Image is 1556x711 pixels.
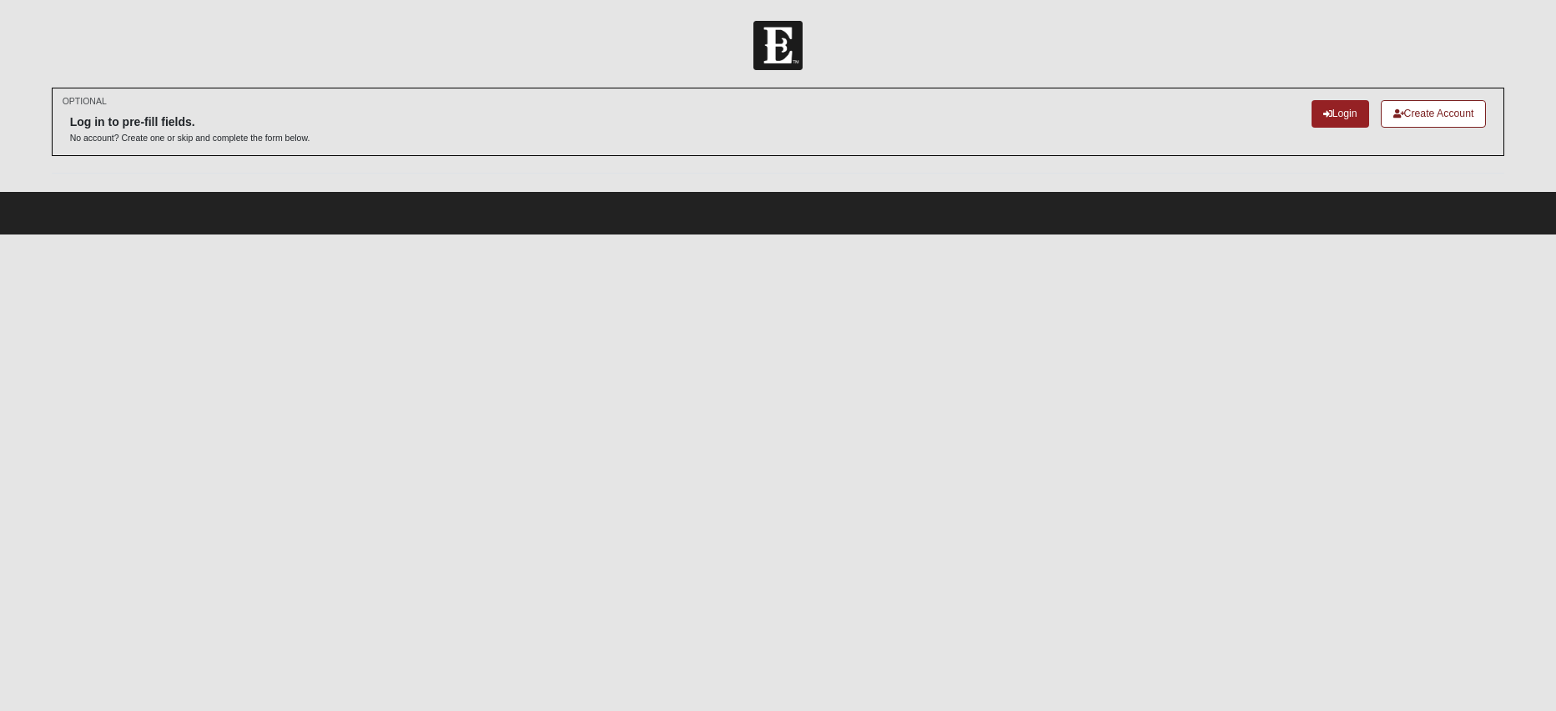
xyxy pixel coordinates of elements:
[70,132,310,144] p: No account? Create one or skip and complete the form below.
[63,95,107,108] small: OPTIONAL
[1312,100,1369,128] a: Login
[70,115,310,129] h6: Log in to pre-fill fields.
[753,21,803,70] img: Church of Eleven22 Logo
[1381,100,1487,128] a: Create Account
